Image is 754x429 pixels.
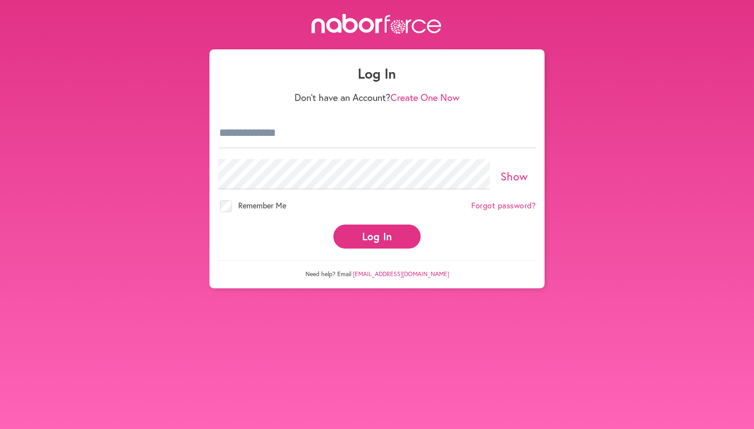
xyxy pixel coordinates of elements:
p: Don't have an Account? [218,92,536,103]
span: Remember Me [238,200,286,211]
a: Show [500,169,528,183]
a: Forgot password? [471,201,536,211]
a: Create One Now [391,91,459,104]
a: [EMAIL_ADDRESS][DOMAIN_NAME] [353,270,449,278]
p: Need help? Email [218,260,536,278]
h1: Log In [218,65,536,82]
button: Log In [333,225,421,249]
